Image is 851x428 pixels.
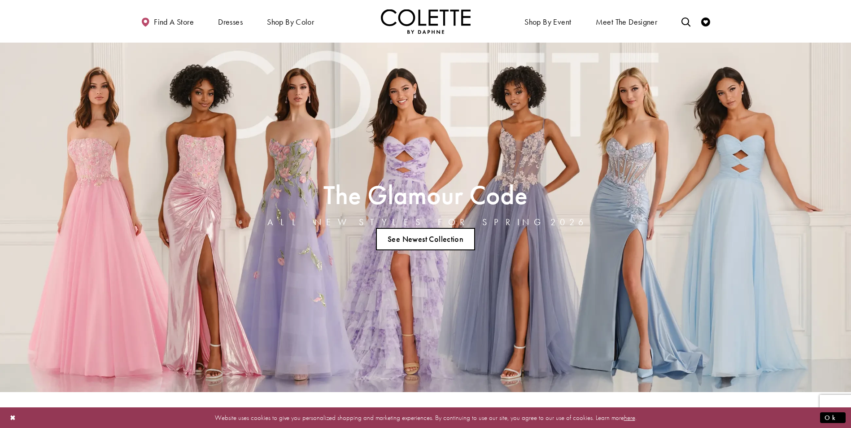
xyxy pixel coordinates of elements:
[524,17,571,26] span: Shop By Event
[624,413,635,422] a: here
[216,9,245,34] span: Dresses
[267,17,314,26] span: Shop by color
[265,9,316,34] span: Shop by color
[267,217,584,227] h4: ALL NEW STYLES FOR SPRING 2026
[699,9,712,34] a: Check Wishlist
[65,411,786,424] p: Website uses cookies to give you personalized shopping and marketing experiences. By continuing t...
[154,17,194,26] span: Find a store
[381,9,471,34] img: Colette by Daphne
[139,9,196,34] a: Find a store
[267,183,584,207] h2: The Glamour Code
[522,9,573,34] span: Shop By Event
[820,412,846,423] button: Submit Dialog
[381,9,471,34] a: Visit Home Page
[679,9,693,34] a: Toggle search
[594,9,660,34] a: Meet the designer
[265,224,587,254] ul: Slider Links
[596,17,658,26] span: Meet the designer
[218,17,243,26] span: Dresses
[5,410,21,425] button: Close Dialog
[376,228,476,250] a: See Newest Collection The Glamour Code ALL NEW STYLES FOR SPRING 2026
